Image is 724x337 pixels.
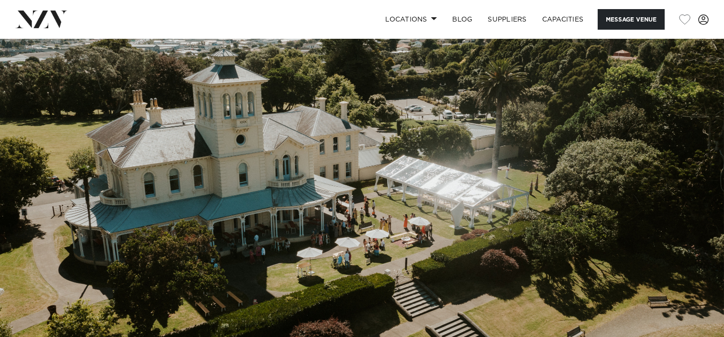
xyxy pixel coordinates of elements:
a: Capacities [535,9,591,30]
a: SUPPLIERS [480,9,534,30]
a: BLOG [445,9,480,30]
a: Locations [378,9,445,30]
button: Message Venue [598,9,665,30]
img: nzv-logo.png [15,11,67,28]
